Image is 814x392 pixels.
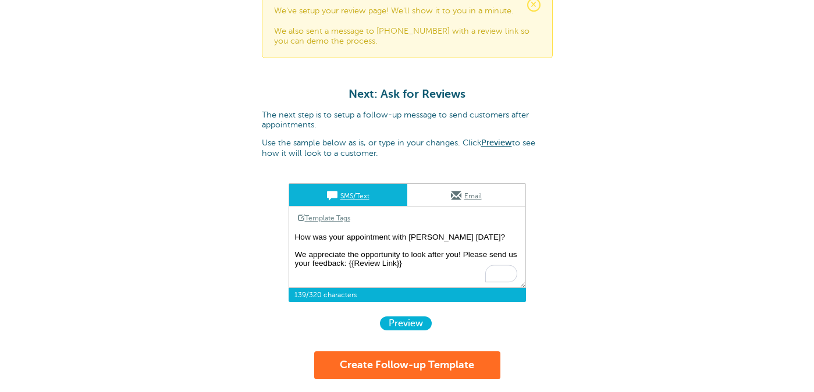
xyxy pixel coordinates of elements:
a: Template Tags [289,206,359,229]
h1: Next: Ask for Reviews [262,87,553,101]
span: 139/320 characters [289,288,526,302]
a: Email [407,184,525,206]
p: We've setup your review page! We'll show it to you in a minute. We also sent a message to [PHONE_... [274,6,541,46]
a: SMS/Text [289,184,407,206]
a: Preview [481,138,512,147]
p: The next step is to setup a follow-up message to send customers after appointments. [262,110,553,130]
textarea: To enrich screen reader interactions, please activate Accessibility in Grammarly extension settings [289,230,526,288]
p: Use the sample below as is, or type in your changes. Click to see how it will look to a customer. [262,138,553,158]
a: Preview [380,318,435,329]
span: Preview [380,316,432,330]
button: Create Follow-up Template [314,351,500,379]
